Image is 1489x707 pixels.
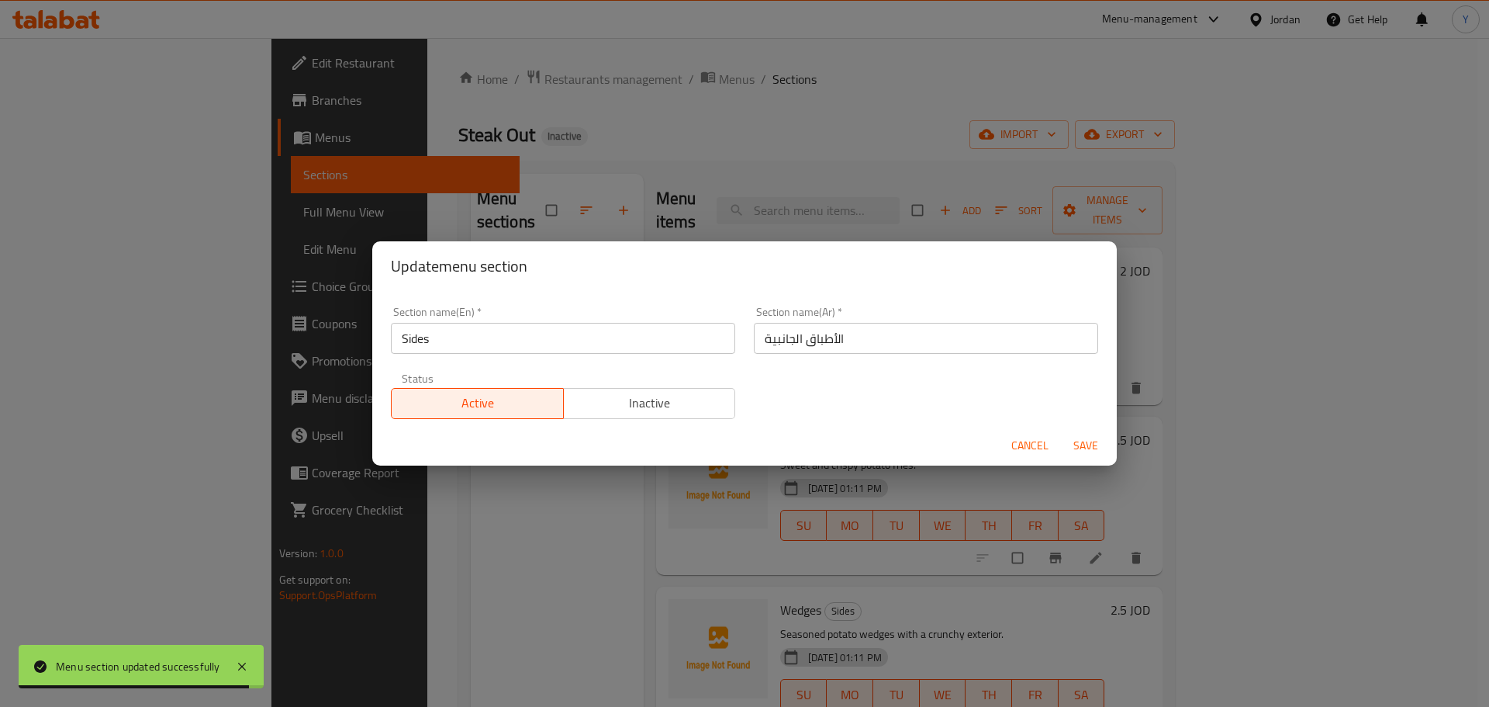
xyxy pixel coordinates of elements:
input: Please enter section name(en) [391,323,735,354]
span: Cancel [1011,436,1049,456]
span: Save [1067,436,1104,456]
button: Active [391,388,564,419]
h2: Update menu section [391,254,1098,279]
span: Active [398,392,558,414]
button: Inactive [563,388,736,419]
button: Cancel [1005,431,1055,460]
button: Save [1061,431,1111,460]
span: Inactive [570,392,730,414]
input: Please enter section name(ar) [754,323,1098,354]
div: Menu section updated successfully [56,658,220,675]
